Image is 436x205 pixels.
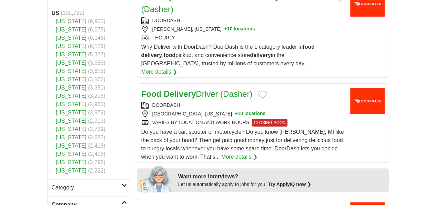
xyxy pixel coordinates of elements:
[56,118,87,124] a: [US_STATE]
[56,143,87,149] a: [US_STATE]
[56,68,87,74] a: [US_STATE]
[88,85,105,91] span: (3,350)
[88,101,105,107] span: (2,980)
[56,151,87,157] a: [US_STATE]
[88,143,105,149] span: (2,418)
[250,52,271,58] strong: delivery
[350,88,385,114] img: Doordash logo
[303,44,315,50] strong: food
[88,35,105,41] span: (6,146)
[88,18,105,24] span: (6,902)
[164,89,196,99] strong: Delivery
[178,173,385,181] div: Want more interviews?
[88,151,105,157] span: (2,408)
[88,118,105,124] span: (2,913)
[152,18,180,23] a: DOORDASH
[235,110,265,118] button: +10 locations
[141,89,253,99] a: Food DeliveryDriver (Dasher)
[56,168,87,174] a: [US_STATE]
[268,181,311,187] a: Try ApplyIQ now ❯
[88,126,105,132] span: (2,739)
[88,159,105,165] span: (2,296)
[56,35,87,41] a: [US_STATE]
[258,91,267,99] button: Add to favorite jobs
[178,181,385,188] div: Let us automatically apply to jobs for you.
[48,179,131,196] a: Category
[56,110,87,115] a: [US_STATE]
[56,52,87,57] a: [US_STATE]
[141,34,345,41] div: - HOURLY
[56,27,87,32] a: [US_STATE]
[141,110,345,118] div: [GEOGRAPHIC_DATA], [US_STATE]
[141,89,162,99] strong: Food
[56,18,87,24] a: [US_STATE]
[88,52,105,57] span: (5,337)
[56,126,87,132] a: [US_STATE]
[52,10,59,16] strong: US
[141,129,344,160] span: Do you have a car, scooter or motorcycle? Do you know [PERSON_NAME], MI like the back of your han...
[56,93,87,99] a: [US_STATE]
[52,184,122,192] h2: Category
[141,26,345,33] div: [PERSON_NAME], [US_STATE]
[141,119,345,127] div: VARIES BY LOCATION AND WORK HOURS
[141,44,315,66] span: Why Deliver with DoorDash? DoorDash is the 1 category leader in , pickup, and convenience store i...
[224,26,227,33] span: +
[56,76,87,82] a: [US_STATE]
[56,101,87,107] a: [US_STATE]
[88,110,105,115] span: (2,972)
[88,68,105,74] span: (3,618)
[88,60,105,66] span: (3,686)
[141,52,162,58] strong: delivery
[56,43,87,49] a: [US_STATE]
[61,10,84,16] span: (102,729)
[88,168,105,174] span: (2,222)
[88,93,105,99] span: (3,208)
[140,165,173,192] img: apply-iq-scientist.png
[88,27,105,32] span: (6,675)
[221,153,257,161] a: More details ❯
[224,26,255,33] button: +10 locations
[88,43,105,49] span: (6,126)
[163,52,175,58] strong: food
[235,110,237,118] span: +
[252,119,287,127] span: CLOSING SOON
[152,102,180,108] a: DOORDASH
[56,159,87,165] a: [US_STATE]
[56,60,87,66] a: [US_STATE]
[88,76,105,82] span: (3,562)
[141,68,178,76] a: More details ❯
[56,134,87,140] a: [US_STATE]
[88,134,105,140] span: (2,683)
[56,85,87,91] a: [US_STATE]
